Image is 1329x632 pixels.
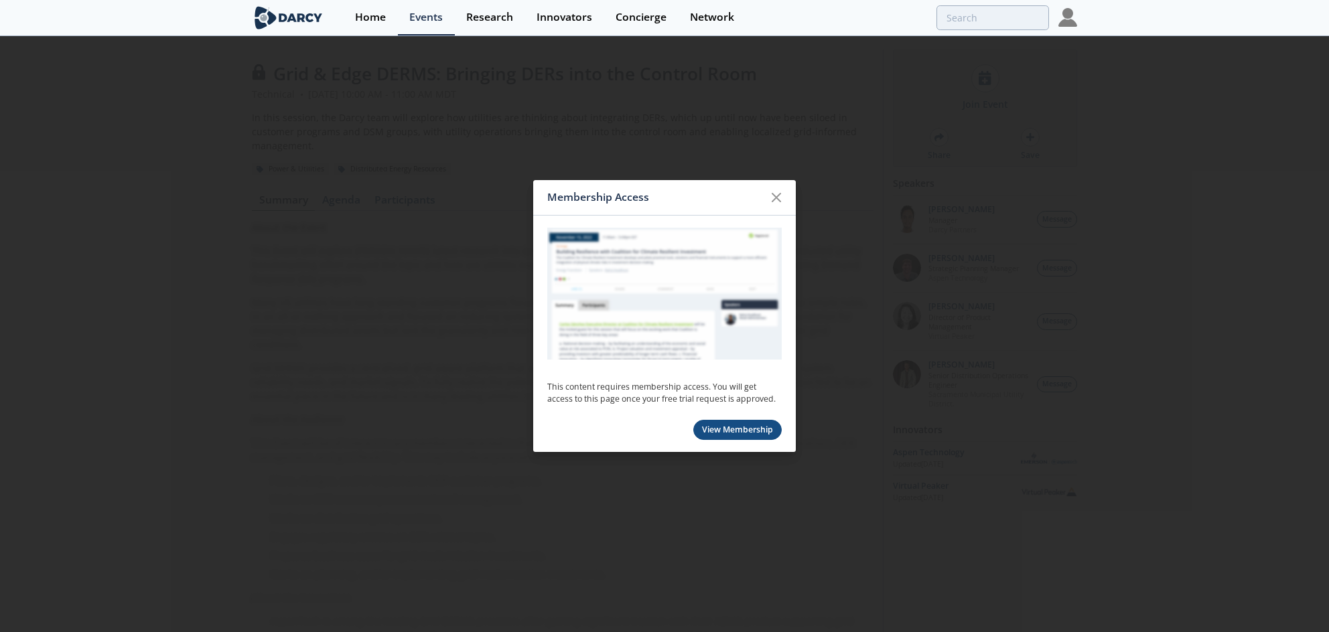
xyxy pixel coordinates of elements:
div: Events [409,12,443,23]
div: Innovators [537,12,592,23]
div: Membership Access [547,185,764,210]
img: Profile [1058,8,1077,27]
div: Network [690,12,734,23]
div: Home [355,12,386,23]
a: View Membership [693,420,782,441]
p: This content requires membership access. You will get access to this page once your free trial re... [547,381,782,406]
img: Membership [547,228,782,360]
input: Advanced Search [936,5,1049,30]
div: Concierge [616,12,667,23]
img: logo-wide.svg [252,6,325,29]
div: Research [466,12,513,23]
